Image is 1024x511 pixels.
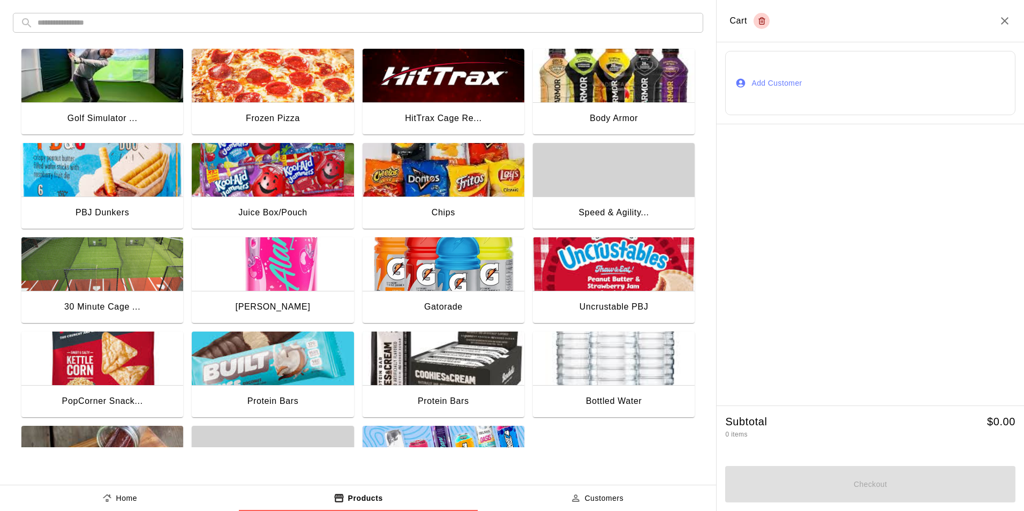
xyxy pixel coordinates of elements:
[21,332,183,419] button: PopCorner SnacksPopCorner Snack...
[754,13,770,29] button: Empty cart
[21,237,183,325] button: 30 Minute Cage Rental30 Minute Cage ...
[533,332,695,419] button: Bottled WaterBottled Water
[238,206,307,220] div: Juice Box/Pouch
[533,237,695,325] button: Uncrustable PBJUncrustable PBJ
[363,49,524,137] button: HitTrax Cage RentalHitTrax Cage Re...
[533,49,695,102] img: Body Armor
[21,143,183,231] button: PBJ DunkersPBJ Dunkers
[363,237,524,291] img: Gatorade
[579,206,649,220] div: Speed & Agility...
[64,300,140,314] div: 30 Minute Cage ...
[585,493,624,504] p: Customers
[192,143,353,231] button: Juice Box/PouchJuice Box/Pouch
[192,237,353,325] button: Alani Drinks[PERSON_NAME]
[21,332,183,385] img: PopCorner Snacks
[21,49,183,102] img: Golf Simulator Rental (30 min)
[533,143,695,231] button: Speed & Agility...
[363,143,524,231] button: ChipsChips
[246,111,300,125] div: Frozen Pizza
[586,394,642,408] div: Bottled Water
[192,143,353,197] img: Juice Box/Pouch
[590,111,638,125] div: Body Armor
[236,300,311,314] div: [PERSON_NAME]
[76,206,129,220] div: PBJ Dunkers
[21,143,183,197] img: PBJ Dunkers
[363,426,524,479] img: Energy Drink
[21,426,183,479] img: Beef Stick
[725,51,1015,115] button: Add Customer
[116,493,138,504] p: Home
[363,143,524,197] img: Chips
[363,332,524,419] button: Protein BarsProtein Bars
[363,237,524,325] button: GatoradeGatorade
[62,394,143,408] div: PopCorner Snack...
[579,300,649,314] div: Uncrustable PBJ
[247,394,299,408] div: Protein Bars
[192,49,353,137] button: Frozen PizzaFrozen Pizza
[363,332,524,385] img: Protein Bars
[67,111,138,125] div: Golf Simulator ...
[363,49,524,102] img: HitTrax Cage Rental
[725,415,767,429] h5: Subtotal
[405,111,481,125] div: HitTrax Cage Re...
[418,394,469,408] div: Protein Bars
[21,49,183,137] button: Golf Simulator Rental (30 min)Golf Simulator ...
[533,49,695,137] button: Body ArmorBody Armor
[192,332,353,419] button: Protein BarsProtein Bars
[192,332,353,385] img: Protein Bars
[998,14,1011,27] button: Close
[987,415,1015,429] h5: $ 0.00
[348,493,383,504] p: Products
[432,206,455,220] div: Chips
[424,300,463,314] div: Gatorade
[725,431,747,438] span: 0 items
[21,237,183,291] img: 30 Minute Cage Rental
[533,332,695,385] img: Bottled Water
[192,49,353,102] img: Frozen Pizza
[192,237,353,291] img: Alani Drinks
[729,13,770,29] div: Cart
[533,237,695,291] img: Uncrustable PBJ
